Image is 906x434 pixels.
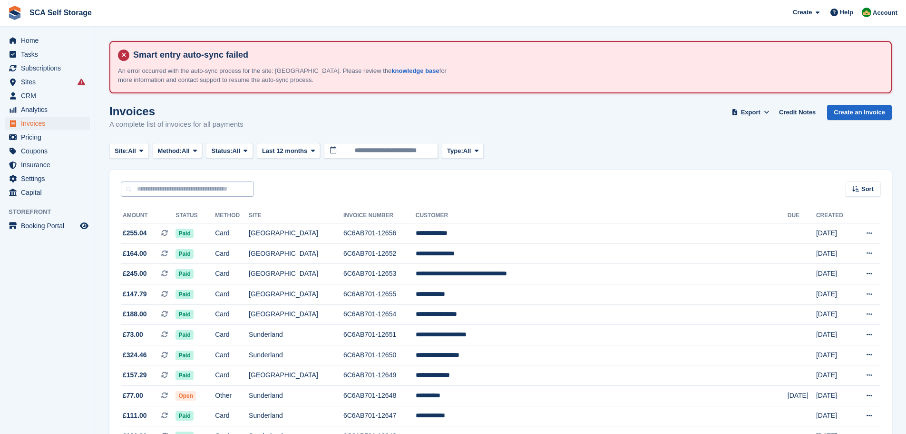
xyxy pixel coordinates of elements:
[249,223,343,244] td: [GEOGRAPHIC_DATA]
[129,50,883,61] h4: Smart entry auto-sync failed
[416,208,788,223] th: Customer
[788,385,816,406] td: [DATE]
[249,365,343,386] td: [GEOGRAPHIC_DATA]
[123,350,147,360] span: £324.46
[109,119,244,130] p: A complete list of invoices for all payments
[249,385,343,406] td: Sunderland
[816,243,853,264] td: [DATE]
[262,146,307,156] span: Last 12 months
[21,48,78,61] span: Tasks
[215,304,249,325] td: Card
[343,264,416,284] td: 6C6AB701-12653
[816,223,853,244] td: [DATE]
[442,143,484,159] button: Type: All
[215,264,249,284] td: Card
[175,310,193,319] span: Paid
[741,108,760,117] span: Export
[175,330,193,340] span: Paid
[840,8,853,17] span: Help
[215,406,249,426] td: Card
[123,289,147,299] span: £147.79
[249,406,343,426] td: Sunderland
[5,117,90,130] a: menu
[816,208,853,223] th: Created
[123,249,147,259] span: £164.00
[26,5,96,20] a: SCA Self Storage
[215,365,249,386] td: Card
[249,264,343,284] td: [GEOGRAPHIC_DATA]
[391,67,439,74] a: knowledge base
[8,6,22,20] img: stora-icon-8386f47178a22dfd0bd8f6a31ec36ba5ce8667c1dd55bd0f319d3a0aa187defe.svg
[109,105,244,118] h1: Invoices
[21,158,78,172] span: Insurance
[5,75,90,89] a: menu
[175,411,193,421] span: Paid
[123,370,147,380] span: £157.29
[21,144,78,158] span: Coupons
[447,146,463,156] span: Type:
[115,146,128,156] span: Site:
[175,290,193,299] span: Paid
[249,243,343,264] td: [GEOGRAPHIC_DATA]
[343,243,416,264] td: 6C6AB701-12652
[21,131,78,144] span: Pricing
[21,186,78,199] span: Capital
[78,220,90,232] a: Preview store
[153,143,203,159] button: Method: All
[5,34,90,47] a: menu
[21,75,78,89] span: Sites
[21,34,78,47] span: Home
[816,365,853,386] td: [DATE]
[249,208,343,223] th: Site
[249,325,343,345] td: Sunderland
[121,208,175,223] th: Amount
[123,309,147,319] span: £188.00
[816,385,853,406] td: [DATE]
[788,208,816,223] th: Due
[175,249,193,259] span: Paid
[123,228,147,238] span: £255.04
[5,131,90,144] a: menu
[343,223,416,244] td: 6C6AB701-12656
[211,146,232,156] span: Status:
[182,146,190,156] span: All
[21,103,78,116] span: Analytics
[175,208,215,223] th: Status
[123,330,143,340] span: £73.00
[816,345,853,365] td: [DATE]
[816,325,853,345] td: [DATE]
[175,229,193,238] span: Paid
[215,345,249,365] td: Card
[175,269,193,279] span: Paid
[175,371,193,380] span: Paid
[215,223,249,244] td: Card
[730,105,771,121] button: Export
[21,117,78,130] span: Invoices
[118,66,451,85] p: An error occurred with the auto-sync process for the site: [GEOGRAPHIC_DATA]. Please review the f...
[343,385,416,406] td: 6C6AB701-12648
[123,411,147,421] span: £111.00
[215,325,249,345] td: Card
[5,89,90,102] a: menu
[257,143,320,159] button: Last 12 months
[249,284,343,304] td: [GEOGRAPHIC_DATA]
[343,406,416,426] td: 6C6AB701-12647
[343,325,416,345] td: 6C6AB701-12651
[873,8,897,18] span: Account
[21,172,78,185] span: Settings
[5,61,90,75] a: menu
[215,243,249,264] td: Card
[78,78,85,86] i: Smart entry sync failures have occurred
[343,365,416,386] td: 6C6AB701-12649
[5,219,90,232] a: menu
[175,351,193,360] span: Paid
[9,207,95,217] span: Storefront
[5,158,90,172] a: menu
[5,48,90,61] a: menu
[5,144,90,158] a: menu
[215,284,249,304] td: Card
[5,103,90,116] a: menu
[206,143,253,159] button: Status: All
[343,208,416,223] th: Invoice Number
[21,219,78,232] span: Booking Portal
